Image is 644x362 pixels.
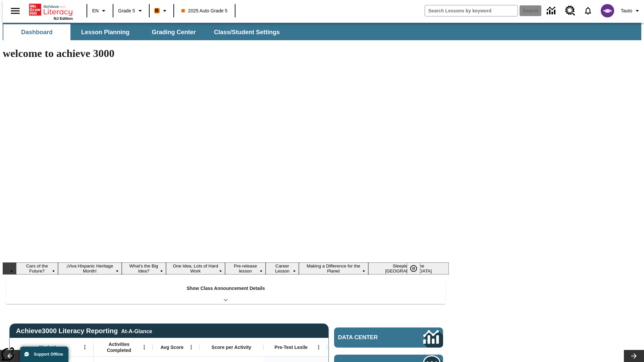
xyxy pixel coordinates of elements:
[543,2,561,20] a: Data Center
[561,2,579,20] a: Resource Center, Will open in new tab
[266,262,299,275] button: Slide 6 Career Lesson
[121,327,152,335] div: At-A-Glance
[155,6,159,15] span: B
[624,350,644,362] button: Lesson carousel, Next
[338,334,401,341] span: Data Center
[152,5,171,17] button: Boost Class color is orange. Change class color
[16,327,152,335] span: Achieve3000 Literacy Reporting
[618,5,644,17] button: Profile/Settings
[5,1,25,21] button: Open side menu
[58,262,122,275] button: Slide 2 ¡Viva Hispanic Heritage Month!
[212,344,252,350] span: Score per Activity
[597,2,618,19] button: Select a new avatar
[3,23,641,40] div: SubNavbar
[601,4,614,17] img: avatar image
[3,47,449,60] h1: welcome to achieve 3000
[140,24,207,40] button: Grading Center
[186,342,196,352] button: Open Menu
[92,7,99,14] span: EN
[20,347,68,362] button: Support Offline
[122,262,166,275] button: Slide 3 What's the Big Idea?
[89,5,111,17] button: Language: EN, Select a language
[118,7,135,14] span: Grade 5
[3,24,286,40] div: SubNavbar
[407,262,427,275] div: Pause
[186,285,265,292] p: Show Class Announcement Details
[621,7,632,14] span: Tauto
[80,342,90,352] button: Open Menu
[314,342,324,352] button: Open Menu
[6,281,445,304] div: Show Class Announcement Details
[368,262,449,275] button: Slide 8 Sleepless in the Animal Kingdom
[54,16,73,20] span: NJ Edition
[39,344,56,350] span: Student
[72,24,139,40] button: Lesson Planning
[3,24,70,40] button: Dashboard
[425,5,518,16] input: search field
[181,7,228,14] span: 2025 Auto Grade 5
[166,262,225,275] button: Slide 4 One Idea, Lots of Hard Work
[579,2,597,19] a: Notifications
[16,262,58,275] button: Slide 1 Cars of the Future?
[209,24,285,40] button: Class/Student Settings
[139,342,149,352] button: Open Menu
[407,262,420,275] button: Pause
[115,5,147,17] button: Grade: Grade 5, Select a grade
[334,327,443,348] a: Data Center
[299,262,368,275] button: Slide 7 Making a Difference for the Planet
[275,344,308,350] span: Pre-Test Lexile
[34,352,63,357] span: Support Offline
[225,262,266,275] button: Slide 5 Pre-release lesson
[160,344,183,350] span: Avg Score
[29,3,73,16] a: Home
[29,2,73,20] div: Home
[97,341,141,353] span: Activities Completed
